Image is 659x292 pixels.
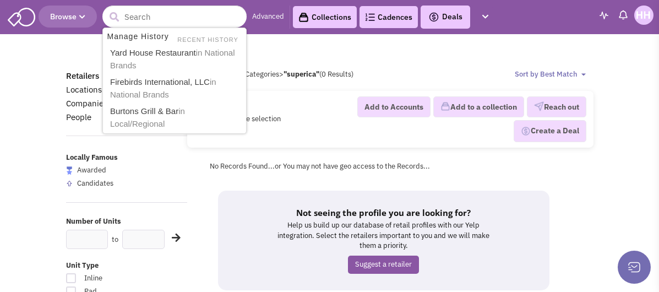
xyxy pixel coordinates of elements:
div: Search Nearby [165,231,179,245]
img: icon-collection-lavender-black.svg [298,12,309,23]
label: to [112,235,118,245]
li: RECENT HISTORY [172,33,241,45]
button: Add to Accounts [357,96,431,117]
a: Locations [66,84,102,95]
a: Yard House Restaurantin National Brands [107,45,244,73]
label: Unit Type [66,261,187,271]
span: in National Brands [110,48,235,70]
a: Burtons Grill & Barin Local/Regional [107,104,244,132]
a: Retailers [66,71,99,81]
button: Browse [39,6,97,28]
span: in National Brands [110,77,216,99]
img: Cadences_logo.png [365,13,375,21]
a: Firebirds International, LLCin National Brands [107,74,244,102]
span: Candidates [77,179,113,188]
a: People [66,112,91,122]
b: "superica" [284,69,319,79]
span: No Records Found...or You may not have geo access to the Records... [210,161,430,171]
button: Create a Deal [514,120,586,142]
img: locallyfamous-upvote.png [66,180,73,187]
img: Deal-Dollar.png [521,125,531,137]
button: Add to a collection [433,96,524,117]
img: icon-collection-lavender.png [440,101,450,111]
img: icon-deals.svg [428,10,439,24]
a: Cadences [360,6,418,28]
a: Collections [293,6,357,28]
p: Help us build up our database of retail profiles with our Yelp integration. Select the retailers ... [273,220,494,251]
label: Number of Units [66,217,187,227]
img: Harris Houser [634,6,653,25]
label: Locally Famous [66,153,187,163]
span: All Categories (0 Results) [235,69,353,79]
img: VectorPaper_Plane.png [534,101,544,111]
input: Search [102,6,247,28]
button: Reach out [527,96,586,117]
a: Companies [66,98,107,109]
a: Manage History [104,29,172,44]
button: Deals [425,10,466,24]
span: Deals [428,12,462,21]
a: Advanced [252,12,284,22]
img: SmartAdmin [8,6,35,26]
span: Inline [77,273,150,284]
a: Suggest a retailer [348,256,419,274]
span: Browse [50,12,85,21]
span: in Local/Regional [110,106,185,128]
img: locallyfamous-largeicon.png [66,166,73,175]
span: Awarded [77,165,106,175]
span: > [279,69,284,79]
h5: Not seeing the profile you are looking for? [273,207,494,218]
